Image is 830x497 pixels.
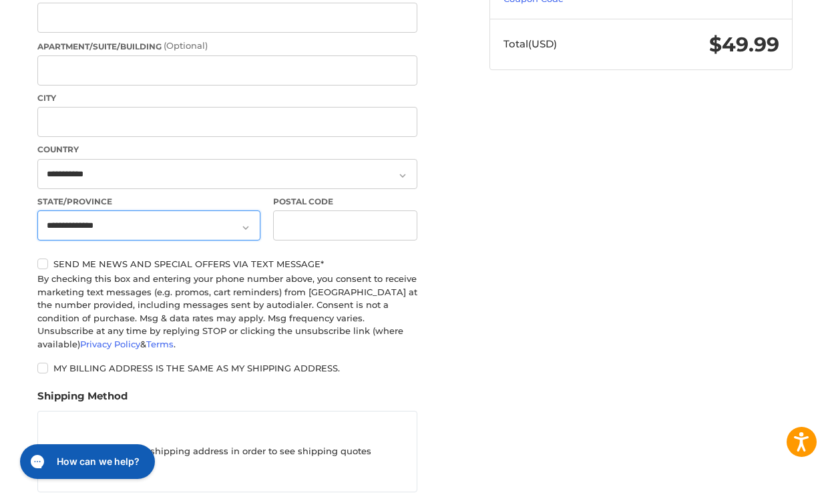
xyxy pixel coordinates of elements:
label: City [37,92,417,104]
small: (Optional) [164,40,208,51]
div: By checking this box and entering your phone number above, you consent to receive marketing text ... [37,273,417,351]
label: My billing address is the same as my shipping address. [37,363,417,373]
p: Please enter a shipping address in order to see shipping quotes [38,438,417,464]
span: Total (USD) [503,37,557,50]
span: $49.99 [709,32,779,57]
a: Terms [146,339,174,349]
label: Country [37,144,417,156]
a: Privacy Policy [80,339,140,349]
label: Apartment/Suite/Building [37,39,417,53]
iframe: Google Customer Reviews [720,461,830,497]
label: Postal Code [273,196,417,208]
legend: Shipping Method [37,389,128,410]
iframe: Gorgias live chat messenger [13,440,160,484]
label: State/Province [37,196,260,208]
label: Send me news and special offers via text message* [37,259,417,269]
